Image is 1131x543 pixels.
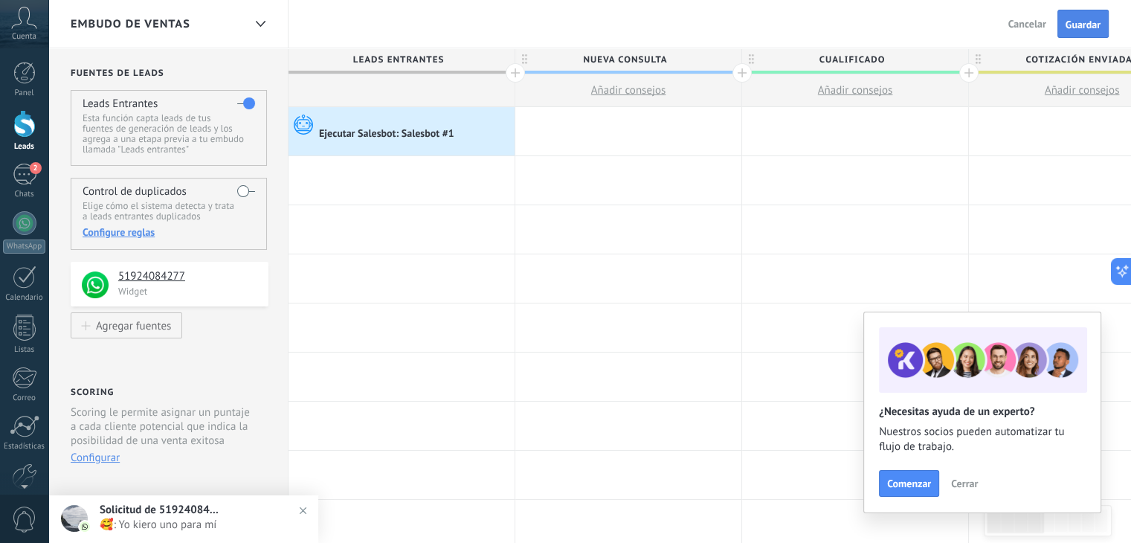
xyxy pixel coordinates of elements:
[1002,13,1052,35] button: Cancelar
[944,472,985,495] button: Cerrar
[3,293,46,303] div: Calendario
[71,68,268,79] h2: Fuentes de leads
[742,48,961,71] span: Cualificado
[82,271,109,298] img: logo_min.png
[1066,19,1101,30] span: Guardar
[3,393,46,403] div: Correo
[118,269,257,284] h4: 51924084277
[1008,17,1046,30] span: Cancelar
[12,32,36,42] span: Cuenta
[100,503,219,517] span: Solicitud de 51924084277
[83,113,254,155] p: Esta función capta leads de tus fuentes de generación de leads y los agrega a una etapa previa a ...
[83,225,254,239] div: Configure reglas
[71,451,120,465] button: Configurar
[289,48,515,71] div: Leads Entrantes
[3,190,46,199] div: Chats
[742,48,968,71] div: Cualificado
[71,387,114,398] h2: Scoring
[71,17,190,31] span: Embudo de ventas
[1057,10,1109,38] button: Guardar
[71,312,182,338] button: Agregar fuentes
[515,74,741,106] button: Añadir consejos
[3,442,46,452] div: Estadísticas
[887,478,931,489] span: Comenzar
[3,240,45,254] div: WhatsApp
[818,83,893,97] span: Añadir consejos
[879,425,1086,454] span: Nuestros socios pueden automatizar tu flujo de trabajo.
[48,495,318,543] a: Solicitud de 51924084277🥰: Yo kiero uno para mí
[879,405,1086,419] h2: ¿Necesitas ayuda de un experto?
[591,83,666,97] span: Añadir consejos
[3,142,46,152] div: Leads
[742,74,968,106] button: Añadir consejos
[248,10,273,39] div: Embudo de ventas
[515,48,741,71] div: Nueva consulta
[879,470,939,497] button: Comenzar
[71,405,256,448] p: Scoring le permite asignar un puntaje a cada cliente potencial que indica la posibilidad de una v...
[118,285,260,298] p: Widget
[100,518,297,532] span: 🥰: Yo kiero uno para mí
[1045,83,1120,97] span: Añadir consejos
[96,319,171,332] div: Agregar fuentes
[80,521,90,532] img: com.amocrm.amocrmwa.svg
[83,201,254,222] p: Elige cómo el sistema detecta y trata a leads entrantes duplicados
[951,478,978,489] span: Cerrar
[3,89,46,98] div: Panel
[292,500,314,521] img: close_notification.svg
[515,48,734,71] span: Nueva consulta
[83,97,158,111] h4: Leads Entrantes
[319,128,457,141] div: Ejecutar Salesbot: Salesbot #1
[3,345,46,355] div: Listas
[83,184,187,199] h4: Control de duplicados
[30,162,42,174] span: 2
[289,48,507,71] span: Leads Entrantes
